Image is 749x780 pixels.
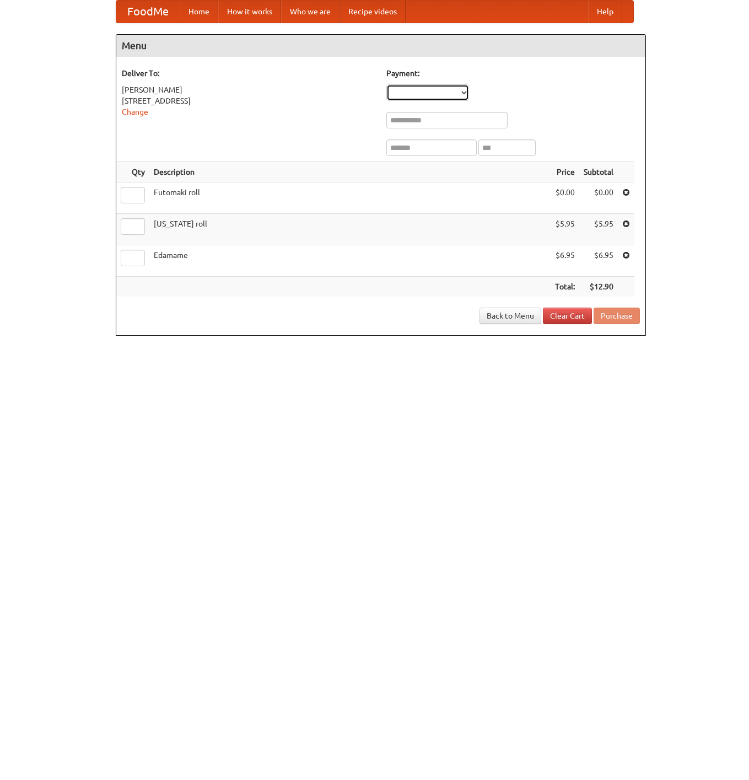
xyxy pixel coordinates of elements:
h5: Payment: [386,68,640,79]
th: Subtotal [579,162,618,182]
th: Total: [551,277,579,297]
th: Qty [116,162,149,182]
th: Description [149,162,551,182]
td: $6.95 [579,245,618,277]
td: $5.95 [551,214,579,245]
a: Change [122,107,148,116]
td: $0.00 [551,182,579,214]
h4: Menu [116,35,645,57]
td: Futomaki roll [149,182,551,214]
th: $12.90 [579,277,618,297]
td: Edamame [149,245,551,277]
a: Who we are [281,1,340,23]
td: $6.95 [551,245,579,277]
a: Home [180,1,218,23]
a: How it works [218,1,281,23]
div: [PERSON_NAME] [122,84,375,95]
a: Help [588,1,622,23]
a: FoodMe [116,1,180,23]
button: Purchase [594,308,640,324]
td: [US_STATE] roll [149,214,551,245]
a: Recipe videos [340,1,406,23]
td: $5.95 [579,214,618,245]
h5: Deliver To: [122,68,375,79]
th: Price [551,162,579,182]
div: [STREET_ADDRESS] [122,95,375,106]
a: Back to Menu [479,308,541,324]
a: Clear Cart [543,308,592,324]
td: $0.00 [579,182,618,214]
